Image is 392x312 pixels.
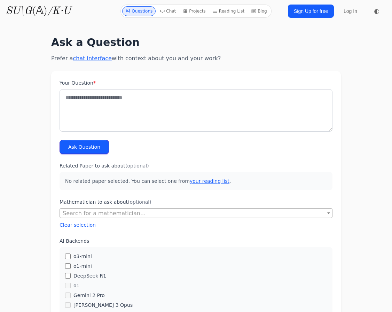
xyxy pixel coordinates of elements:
[122,6,156,16] a: Questions
[288,5,334,18] a: Sign Up for free
[60,209,332,218] span: Search for a mathematician...
[339,5,361,17] a: Log In
[190,178,229,184] a: your reading list
[180,6,208,16] a: Projects
[210,6,248,16] a: Reading List
[51,54,341,63] p: Prefer a with context about you and your work?
[60,198,332,205] label: Mathematician to ask about
[73,272,106,279] label: DeepSeek R1
[47,6,71,16] i: /K·U
[73,302,133,309] label: [PERSON_NAME] 3 Opus
[60,221,96,228] button: Clear selection
[157,6,179,16] a: Chat
[6,6,32,16] i: SU\G
[60,208,332,218] span: Search for a mathematician...
[60,79,332,86] label: Your Question
[51,36,341,49] h1: Ask a Question
[374,8,379,14] span: ◐
[6,5,71,17] a: SU\G(𝔸)/K·U
[73,292,105,299] label: Gemini 2 Pro
[63,210,146,217] span: Search for a mathematician...
[249,6,270,16] a: Blog
[60,237,332,244] label: AI Backends
[60,140,109,154] button: Ask Question
[73,253,92,260] label: o3-mini
[73,55,111,62] a: chat interface
[73,263,92,270] label: o1-mini
[128,199,151,205] span: (optional)
[370,4,384,18] button: ◐
[60,172,332,190] p: No related paper selected. You can select one from .
[60,162,332,169] label: Related Paper to ask about
[125,163,149,169] span: (optional)
[73,282,79,289] label: o1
